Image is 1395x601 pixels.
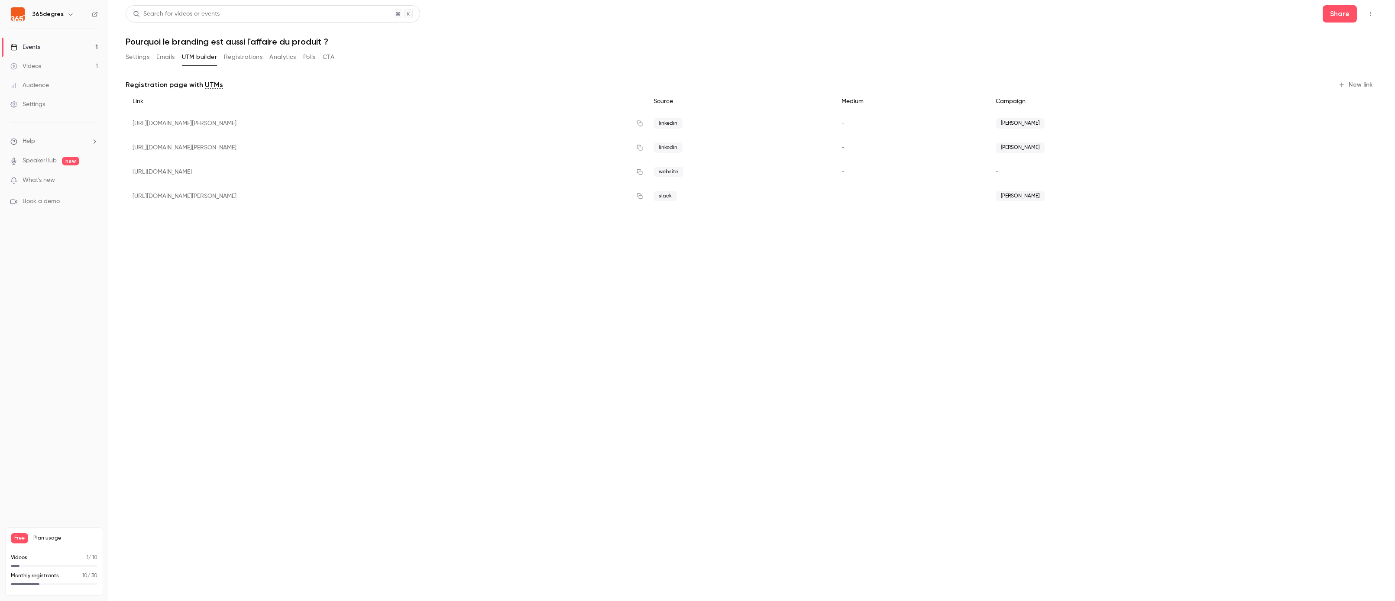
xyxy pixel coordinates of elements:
a: SpeakerHub [23,156,57,165]
span: 10 [82,573,87,578]
iframe: Noticeable Trigger [87,177,98,184]
div: Search for videos or events [133,10,220,19]
span: - [842,120,845,126]
button: CTA [323,50,334,64]
span: - [842,169,845,175]
span: slack [654,191,677,201]
h6: 365degres [32,10,64,19]
button: Polls [303,50,316,64]
a: UTMs [205,80,223,90]
p: Registration page with [126,80,223,90]
div: [URL][DOMAIN_NAME][PERSON_NAME] [126,184,647,208]
button: UTM builder [182,50,217,64]
div: [URL][DOMAIN_NAME][PERSON_NAME] [126,136,647,160]
img: 365degres [11,7,25,21]
p: / 10 [87,554,97,562]
p: Monthly registrants [11,572,59,580]
span: Plan usage [33,535,97,542]
span: 1 [87,555,88,560]
button: Registrations [224,50,262,64]
span: linkedin [654,118,683,129]
div: Source [647,92,835,111]
div: Campaign [989,92,1259,111]
span: What's new [23,176,55,185]
span: - [996,169,999,175]
span: Free [11,533,28,543]
span: - [842,193,845,199]
div: Medium [835,92,989,111]
button: New link [1335,78,1378,92]
button: Emails [156,50,175,64]
div: Events [10,43,40,52]
li: help-dropdown-opener [10,137,98,146]
span: - [842,145,845,151]
span: website [654,167,683,177]
div: Audience [10,81,49,90]
span: linkedin [654,142,683,153]
div: Link [126,92,647,111]
button: Share [1323,5,1357,23]
span: [PERSON_NAME] [996,142,1045,153]
span: [PERSON_NAME] [996,118,1045,129]
button: Analytics [269,50,296,64]
span: new [62,157,79,165]
div: Videos [10,62,41,71]
h1: Pourquoi le branding est aussi l'affaire du produit ? [126,36,1378,47]
div: [URL][DOMAIN_NAME][PERSON_NAME] [126,111,647,136]
span: Book a demo [23,197,60,206]
span: [PERSON_NAME] [996,191,1045,201]
div: Settings [10,100,45,109]
button: Settings [126,50,149,64]
div: [URL][DOMAIN_NAME] [126,160,647,184]
span: Help [23,137,35,146]
p: Videos [11,554,27,562]
p: / 30 [82,572,97,580]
